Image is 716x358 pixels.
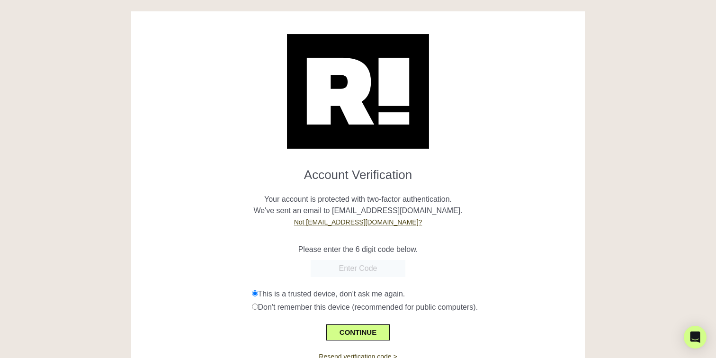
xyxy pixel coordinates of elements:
button: CONTINUE [326,324,390,340]
div: This is a trusted device, don't ask me again. [252,288,578,300]
a: Not [EMAIL_ADDRESS][DOMAIN_NAME]? [294,218,422,226]
p: Please enter the 6 digit code below. [138,244,578,255]
div: Open Intercom Messenger [684,326,707,349]
p: Your account is protected with two-factor authentication. We've sent an email to [EMAIL_ADDRESS][... [138,182,578,228]
div: Don't remember this device (recommended for public computers). [252,302,578,313]
input: Enter Code [311,260,405,277]
h1: Account Verification [138,160,578,182]
img: Retention.com [287,34,429,149]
